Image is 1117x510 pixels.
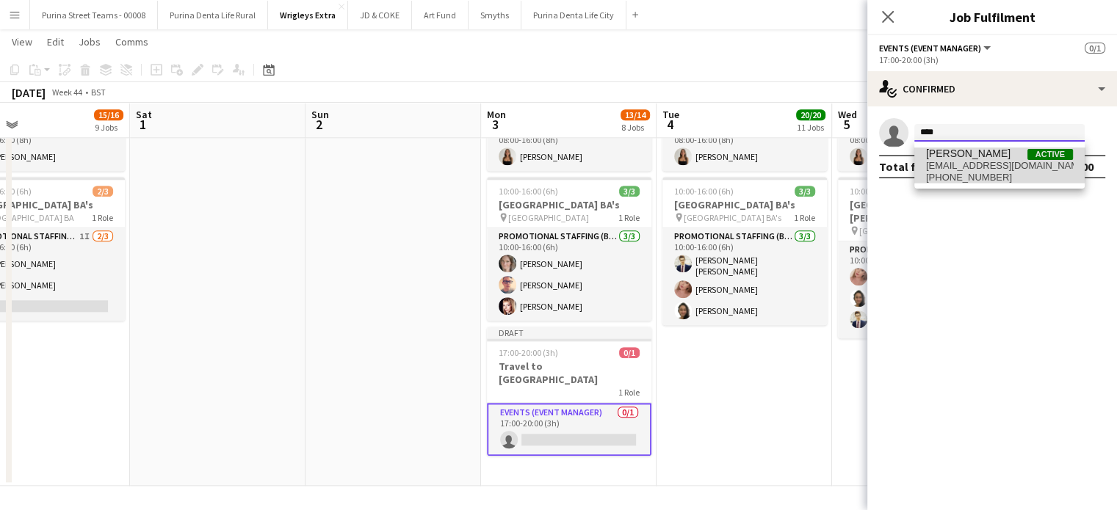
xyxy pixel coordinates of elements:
button: Smyths [469,1,521,29]
app-job-card: 10:00-16:00 (6h)3/3[GEOGRAPHIC_DATA][PERSON_NAME] BA's [GEOGRAPHIC_DATA][PERSON_NAME]1 RolePromot... [838,177,1002,338]
h3: Travel to [GEOGRAPHIC_DATA] [487,360,651,386]
button: Purina Denta Life Rural [158,1,268,29]
span: 1 Role [618,212,640,223]
span: Tue [662,108,679,121]
span: 3/3 [795,186,815,197]
span: chloebutler18@icloud.com [926,160,1073,172]
span: Sat [136,108,152,121]
span: 0/1 [619,347,640,358]
div: Confirmed [867,71,1117,106]
app-job-card: 10:00-16:00 (6h)3/3[GEOGRAPHIC_DATA] BA's [GEOGRAPHIC_DATA] BA's1 RolePromotional Staffing (Brand... [662,177,827,325]
div: Total fee [879,159,929,174]
app-card-role: Events (Event Manager)0/117:00-20:00 (3h) [487,403,651,456]
span: Events (Event Manager) [879,43,981,54]
span: 1 Role [794,212,815,223]
span: Edit [47,35,64,48]
a: View [6,32,38,51]
div: 8 Jobs [621,122,649,133]
button: Wrigleys Extra [268,1,348,29]
div: Draft [487,327,651,338]
h3: Job Fulfilment [867,7,1117,26]
span: Wed [838,108,857,121]
div: 17:00-20:00 (3h) [879,54,1105,65]
span: 13/14 [621,109,650,120]
span: 10:00-16:00 (6h) [674,186,734,197]
span: [GEOGRAPHIC_DATA][PERSON_NAME] [859,225,969,236]
span: 0/1 [1085,43,1105,54]
span: 3 [485,116,506,133]
span: Sun [311,108,329,121]
button: JD & COKE [348,1,412,29]
div: [DATE] [12,85,46,100]
span: 4 [660,116,679,133]
a: Jobs [73,32,106,51]
h3: [GEOGRAPHIC_DATA] BA's [662,198,827,211]
span: 20/20 [796,109,825,120]
app-card-role: Events (Event Manager)1/108:00-16:00 (8h)[PERSON_NAME] [838,121,1002,171]
app-card-role: Promotional Staffing (Brand Ambassadors)3/310:00-16:00 (6h)[PERSON_NAME][PERSON_NAME][PERSON_NAME... [838,241,1002,338]
span: 1 Role [92,212,113,223]
span: Active [1027,149,1073,160]
span: View [12,35,32,48]
app-job-card: 10:00-16:00 (6h)3/3[GEOGRAPHIC_DATA] BA's [GEOGRAPHIC_DATA]1 RolePromotional Staffing (Brand Amba... [487,177,651,321]
div: 9 Jobs [95,122,123,133]
span: 2/3 [93,186,113,197]
span: 17:00-20:00 (3h) [499,347,558,358]
span: 2 [309,116,329,133]
a: Comms [109,32,154,51]
span: Jobs [79,35,101,48]
h3: [GEOGRAPHIC_DATA][PERSON_NAME] BA's [838,198,1002,225]
app-card-role: Promotional Staffing (Brand Ambassadors)3/310:00-16:00 (6h)[PERSON_NAME][PERSON_NAME][PERSON_NAME] [487,228,651,321]
span: 5 [836,116,857,133]
span: 10:00-16:00 (6h) [499,186,558,197]
span: [GEOGRAPHIC_DATA] BA's [684,212,781,223]
span: Mon [487,108,506,121]
button: Purina Street Teams - 00008 [30,1,158,29]
span: 3/3 [619,186,640,197]
span: Comms [115,35,148,48]
span: 1 [134,116,152,133]
button: Art Fund [412,1,469,29]
button: Purina Denta Life City [521,1,626,29]
span: [GEOGRAPHIC_DATA] [508,212,589,223]
span: +447720810075 [926,172,1073,183]
app-card-role: Events (Event Manager)1/108:00-16:00 (8h)[PERSON_NAME] [662,121,827,171]
div: 11 Jobs [797,122,825,133]
span: Week 44 [48,87,85,98]
app-job-card: Draft17:00-20:00 (3h)0/1Travel to [GEOGRAPHIC_DATA]1 RoleEvents (Event Manager)0/117:00-20:00 (3h) [487,327,651,456]
span: CHLOE BUTLER [926,147,1011,160]
h3: [GEOGRAPHIC_DATA] BA's [487,198,651,211]
app-card-role: Events (Event Manager)1/108:00-16:00 (8h)[PERSON_NAME] [487,121,651,171]
app-card-role: Promotional Staffing (Brand Ambassadors)3/310:00-16:00 (6h)[PERSON_NAME] [PERSON_NAME][PERSON_NAM... [662,228,827,325]
span: 1 Role [618,387,640,398]
div: BST [91,87,106,98]
button: Events (Event Manager) [879,43,993,54]
span: 15/16 [94,109,123,120]
span: 10:00-16:00 (6h) [850,186,909,197]
a: Edit [41,32,70,51]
